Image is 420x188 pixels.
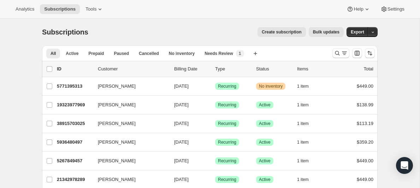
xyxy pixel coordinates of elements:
[297,81,317,91] button: 1 item
[94,118,164,129] button: [PERSON_NAME]
[57,65,373,73] div: IDCustomerBilling DateTypeStatusItemsTotal
[174,139,189,145] span: [DATE]
[357,83,373,89] span: $449.00
[357,158,373,163] span: $449.00
[357,139,373,145] span: $359.20
[174,177,189,182] span: [DATE]
[57,65,92,73] p: ID
[40,4,80,14] button: Subscriptions
[57,137,373,147] div: 5936480497[PERSON_NAME][DATE]SuccessRecurringSuccessActive1 item$359.20
[174,65,209,73] p: Billing Date
[259,102,271,108] span: Active
[297,139,309,145] span: 1 item
[169,51,195,56] span: No inventory
[297,175,317,184] button: 1 item
[357,121,373,126] span: $113.19
[174,83,189,89] span: [DATE]
[396,157,413,174] div: Open Intercom Messenger
[297,158,309,164] span: 1 item
[174,102,189,107] span: [DATE]
[297,177,309,182] span: 1 item
[357,177,373,182] span: $449.00
[81,4,108,14] button: Tools
[376,4,409,14] button: Settings
[297,156,317,166] button: 1 item
[57,176,92,183] p: 21342978289
[297,121,309,126] span: 1 item
[218,121,236,126] span: Recurring
[357,102,373,107] span: $138.99
[51,51,56,56] span: All
[57,83,92,90] p: 5771395313
[239,51,241,56] span: 1
[98,176,136,183] span: [PERSON_NAME]
[66,51,78,56] span: Active
[139,51,159,56] span: Cancelled
[57,157,92,164] p: 5267849457
[98,120,136,127] span: [PERSON_NAME]
[57,81,373,91] div: 5771395313[PERSON_NAME][DATE]SuccessRecurringWarningNo inventory1 item$449.00
[256,65,291,73] p: Status
[259,158,271,164] span: Active
[57,175,373,184] div: 21342978289[PERSON_NAME][DATE]SuccessRecurringSuccessActive1 item$449.00
[258,27,306,37] button: Create subscription
[16,6,34,12] span: Analytics
[297,100,317,110] button: 1 item
[352,48,362,58] button: Customize table column order and visibility
[388,6,404,12] span: Settings
[88,51,104,56] span: Prepaid
[259,83,283,89] span: No inventory
[57,101,92,108] p: 19323977969
[44,6,76,12] span: Subscriptions
[94,81,164,92] button: [PERSON_NAME]
[94,99,164,111] button: [PERSON_NAME]
[297,83,309,89] span: 1 item
[94,137,164,148] button: [PERSON_NAME]
[259,139,271,145] span: Active
[215,65,250,73] div: Type
[57,119,373,129] div: 38915703025[PERSON_NAME][DATE]SuccessRecurringSuccessActive1 item$113.19
[205,51,233,56] span: Needs Review
[57,156,373,166] div: 5267849457[PERSON_NAME][DATE]SuccessRecurringSuccessActive1 item$449.00
[218,139,236,145] span: Recurring
[262,29,302,35] span: Create subscription
[342,4,374,14] button: Help
[114,51,129,56] span: Paused
[98,65,168,73] p: Customer
[309,27,344,37] button: Bulk updates
[57,100,373,110] div: 19323977969[PERSON_NAME][DATE]SuccessRecurringSuccessActive1 item$138.99
[57,120,92,127] p: 38915703025
[85,6,96,12] span: Tools
[351,29,364,35] span: Export
[250,49,261,58] button: Create new view
[297,137,317,147] button: 1 item
[218,102,236,108] span: Recurring
[218,177,236,182] span: Recurring
[297,65,332,73] div: Items
[354,6,363,12] span: Help
[98,101,136,108] span: [PERSON_NAME]
[313,29,339,35] span: Bulk updates
[98,139,136,146] span: [PERSON_NAME]
[94,174,164,185] button: [PERSON_NAME]
[218,83,236,89] span: Recurring
[259,177,271,182] span: Active
[297,119,317,129] button: 1 item
[347,27,368,37] button: Export
[174,158,189,163] span: [DATE]
[218,158,236,164] span: Recurring
[57,139,92,146] p: 5936480497
[42,28,88,36] span: Subscriptions
[332,48,349,58] button: Search and filter results
[365,48,375,58] button: Sort the results
[259,121,271,126] span: Active
[98,157,136,164] span: [PERSON_NAME]
[364,65,373,73] p: Total
[11,4,39,14] button: Analytics
[174,121,189,126] span: [DATE]
[98,83,136,90] span: [PERSON_NAME]
[94,155,164,167] button: [PERSON_NAME]
[297,102,309,108] span: 1 item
